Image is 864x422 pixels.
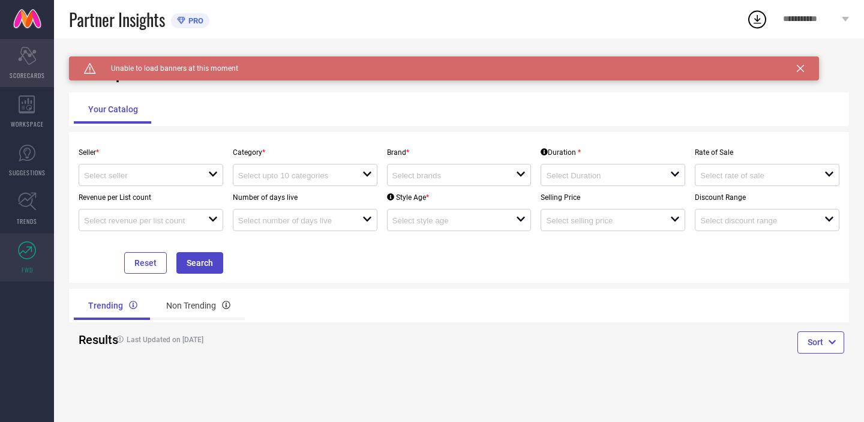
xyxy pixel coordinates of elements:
span: PRO [185,16,203,25]
div: Duration [541,148,581,157]
p: Number of days live [233,193,377,202]
input: Select discount range [700,216,812,225]
span: FWD [22,265,33,274]
p: Discount Range [695,193,839,202]
div: Your Catalog [74,95,152,124]
span: WORKSPACE [11,119,44,128]
button: Search [176,252,223,274]
span: TRENDS [17,217,37,226]
span: SCORECARDS [10,71,45,80]
input: Select rate of sale [700,171,812,180]
div: Open download list [746,8,768,30]
input: Select brands [392,171,504,180]
input: Select upto 10 categories [238,171,350,180]
p: Revenue per List count [79,193,223,202]
p: Rate of Sale [695,148,839,157]
span: Partner Insights [69,7,165,32]
input: Select revenue per list count [84,216,196,225]
span: SUGGESTIONS [9,168,46,177]
h4: Last Updated on [DATE] [110,336,418,344]
div: Style Age [387,193,429,202]
div: Non Trending [152,291,245,320]
h2: Results [79,333,101,347]
span: Unable to load banners at this moment [96,64,238,73]
p: Brand [387,148,532,157]
input: Select seller [84,171,196,180]
input: Select selling price [546,216,658,225]
input: Select style age [392,216,504,225]
p: Selling Price [541,193,685,202]
input: Select number of days live [238,216,350,225]
button: Sort [797,331,844,353]
p: Seller [79,148,223,157]
input: Select Duration [546,171,658,180]
p: Category [233,148,377,157]
div: Trending [74,291,152,320]
button: Reset [124,252,167,274]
